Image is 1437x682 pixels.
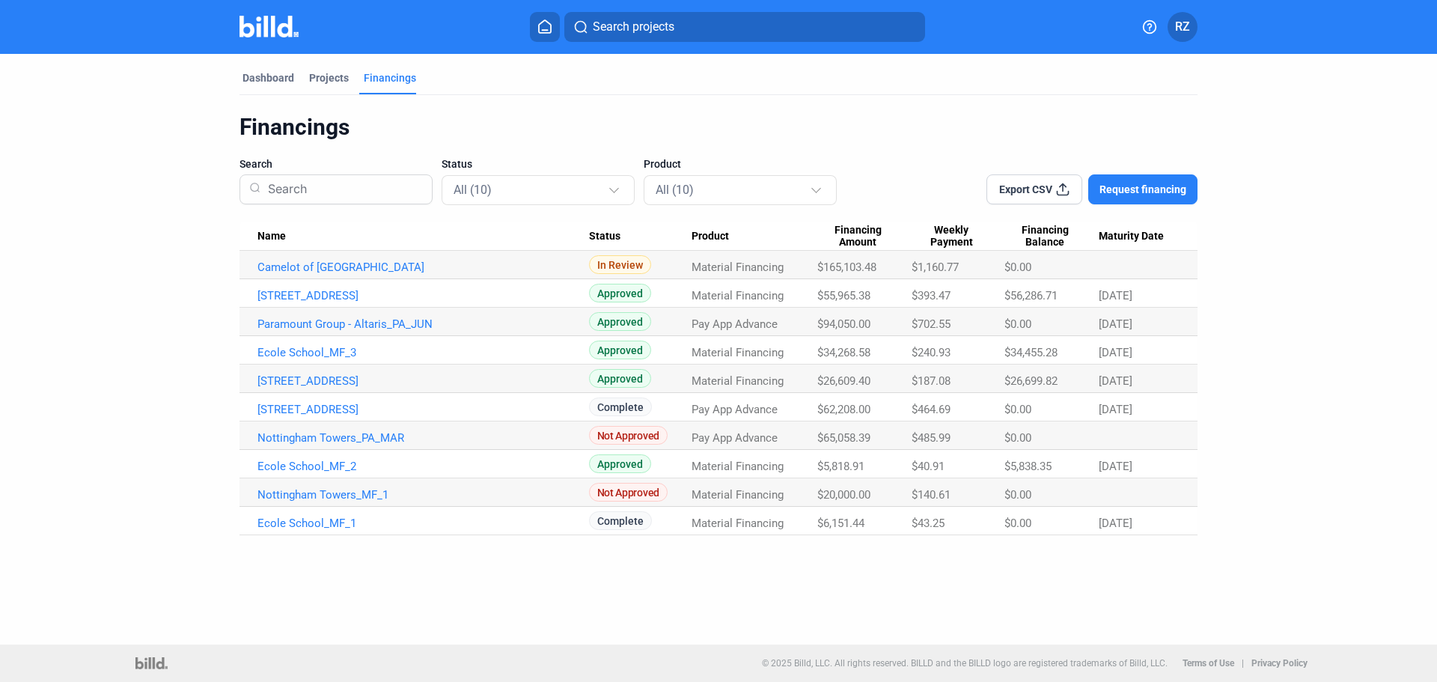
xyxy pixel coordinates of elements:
span: Material Financing [692,517,784,530]
span: Pay App Advance [692,403,778,416]
span: Material Financing [692,289,784,302]
a: Ecole School_MF_3 [257,346,589,359]
span: $0.00 [1004,431,1031,445]
span: Pay App Advance [692,431,778,445]
a: Ecole School_MF_1 [257,517,589,530]
span: Approved [589,284,651,302]
div: Weekly Payment [912,224,1004,249]
span: [DATE] [1099,460,1132,473]
span: Approved [589,312,651,331]
img: logo [135,657,168,669]
div: Financings [239,113,1197,141]
span: Status [589,230,620,243]
a: Camelot of [GEOGRAPHIC_DATA] [257,261,589,274]
span: $1,160.77 [912,261,959,274]
span: Maturity Date [1099,230,1164,243]
span: $240.93 [912,346,951,359]
span: Export CSV [999,182,1052,197]
span: $702.55 [912,317,951,331]
mat-select-trigger: All (10) [656,183,694,197]
span: $5,838.35 [1004,460,1052,473]
mat-select-trigger: All (10) [454,183,492,197]
div: Financing Amount [817,224,912,249]
span: [DATE] [1099,403,1132,416]
span: $26,699.82 [1004,374,1058,388]
span: In Review [589,255,651,274]
span: [DATE] [1099,289,1132,302]
span: $187.08 [912,374,951,388]
span: $140.61 [912,488,951,502]
span: $43.25 [912,517,945,530]
button: Export CSV [986,174,1082,204]
span: Not Approved [589,483,668,502]
span: Material Financing [692,460,784,473]
p: © 2025 Billd, LLC. All rights reserved. BILLD and the BILLD logo are registered trademarks of Bil... [762,658,1168,669]
div: Status [589,230,692,243]
span: Financing Balance [1004,224,1085,249]
img: Billd Company Logo [239,16,299,37]
span: $464.69 [912,403,951,416]
span: $165,103.48 [817,261,876,274]
span: Material Financing [692,374,784,388]
span: Material Financing [692,346,784,359]
span: $5,818.91 [817,460,864,473]
span: Request financing [1099,182,1186,197]
div: Projects [309,70,349,85]
div: Name [257,230,589,243]
button: RZ [1168,12,1197,42]
button: Search projects [564,12,925,42]
span: $56,286.71 [1004,289,1058,302]
span: $26,609.40 [817,374,870,388]
span: $34,268.58 [817,346,870,359]
span: Not Approved [589,426,668,445]
span: $94,050.00 [817,317,870,331]
span: $40.91 [912,460,945,473]
p: | [1242,658,1244,669]
span: Search projects [593,18,674,36]
span: [DATE] [1099,346,1132,359]
b: Terms of Use [1183,658,1234,669]
div: Financings [364,70,416,85]
div: Maturity Date [1099,230,1180,243]
span: Approved [589,369,651,388]
span: Approved [589,454,651,473]
b: Privacy Policy [1251,658,1308,669]
span: Pay App Advance [692,317,778,331]
span: Material Financing [692,488,784,502]
span: $485.99 [912,431,951,445]
span: $393.47 [912,289,951,302]
span: [DATE] [1099,517,1132,530]
span: $62,208.00 [817,403,870,416]
span: Search [239,156,272,171]
a: Ecole School_MF_2 [257,460,589,473]
span: [DATE] [1099,317,1132,331]
span: $55,965.38 [817,289,870,302]
a: Nottingham Towers_MF_1 [257,488,589,502]
span: $0.00 [1004,517,1031,530]
span: $34,455.28 [1004,346,1058,359]
span: [DATE] [1099,374,1132,388]
span: $20,000.00 [817,488,870,502]
span: RZ [1175,18,1190,36]
span: Complete [589,398,652,416]
span: $0.00 [1004,403,1031,416]
input: Search [262,170,423,209]
span: Complete [589,511,652,530]
span: $6,151.44 [817,517,864,530]
div: Product [692,230,818,243]
span: Material Financing [692,261,784,274]
span: Status [442,156,472,171]
div: Dashboard [242,70,294,85]
span: $0.00 [1004,261,1031,274]
div: Financing Balance [1004,224,1099,249]
a: [STREET_ADDRESS] [257,374,589,388]
button: Request financing [1088,174,1197,204]
span: Financing Amount [817,224,898,249]
span: Name [257,230,286,243]
span: Weekly Payment [912,224,991,249]
span: Product [692,230,729,243]
span: Approved [589,341,651,359]
span: $65,058.39 [817,431,870,445]
a: Paramount Group - Altaris_PA_JUN [257,317,589,331]
a: Nottingham Towers_PA_MAR [257,431,589,445]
